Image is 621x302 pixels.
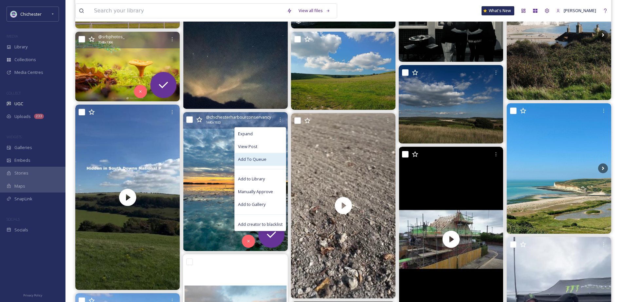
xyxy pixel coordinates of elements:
[399,65,503,143] img: Southdowns view on lovely sunny afternoon. #sussex #southdowns #halnaker #view
[14,227,28,233] span: Socials
[23,291,42,299] a: Privacy Policy
[98,34,125,40] span: @ srbphotos_
[14,101,23,107] span: UGC
[34,114,44,119] div: 233
[7,34,18,39] span: MEDIA
[14,157,30,163] span: Embeds
[553,4,599,17] a: [PERSON_NAME]
[482,6,514,15] a: What's New
[14,69,43,75] span: Media Centres
[23,293,42,297] span: Privacy Policy
[291,113,395,298] video: There’s something so satisfying about freshly drilled ground 🤍✨ Perfect lines, fresh beginnings, ...
[238,156,266,162] span: Add To Queue
[295,4,334,17] a: View all files
[98,40,113,45] span: 2048 x 1366
[291,32,395,110] img: #southdowns #southdownsnationalpark #sussex #outonthebike
[238,189,273,195] span: Manually Approve
[238,201,265,208] span: Add to Gallery
[507,103,611,234] img: 📍Seven Sisters, South Downs . . . . #sevensisters #sevensisterscliffs #southdowns #southdownsway ...
[14,170,28,176] span: Stories
[20,11,42,17] span: Chichester
[14,196,32,202] span: SnapLink
[7,134,22,139] span: WIDGETS
[14,113,31,120] span: Uploads
[7,91,21,95] span: COLLECT
[183,112,288,251] img: Glassy seas and superb sunsets 💙🌅 We might be a touch biased but we think this might be the most ...
[75,105,180,290] img: thumbnail
[10,11,17,17] img: Logo_of_Chichester_District_Council.png
[75,32,180,101] img: This has to be one of my favourite times of year. Autumn’s just kicking in and mushrooms are popp...
[14,144,32,151] span: Galleries
[238,221,283,227] span: Add creator to blacklist
[7,217,20,222] span: SOCIALS
[91,4,283,18] input: Search your library
[14,44,27,50] span: Library
[291,113,395,298] img: thumbnail
[75,105,180,290] video: Had the pleasure of visiting thewildflowercafesaddlescombe this afternoon in the sunshine. ☀️ DM ...
[564,8,596,13] span: [PERSON_NAME]
[206,114,271,120] span: @ chichesterharbourconservancy
[206,120,221,125] span: 1440 x 1920
[14,183,25,189] span: Maps
[14,57,36,63] span: Collections
[238,131,253,137] span: Expand
[238,176,265,182] span: Add to Library
[238,143,257,150] span: View Post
